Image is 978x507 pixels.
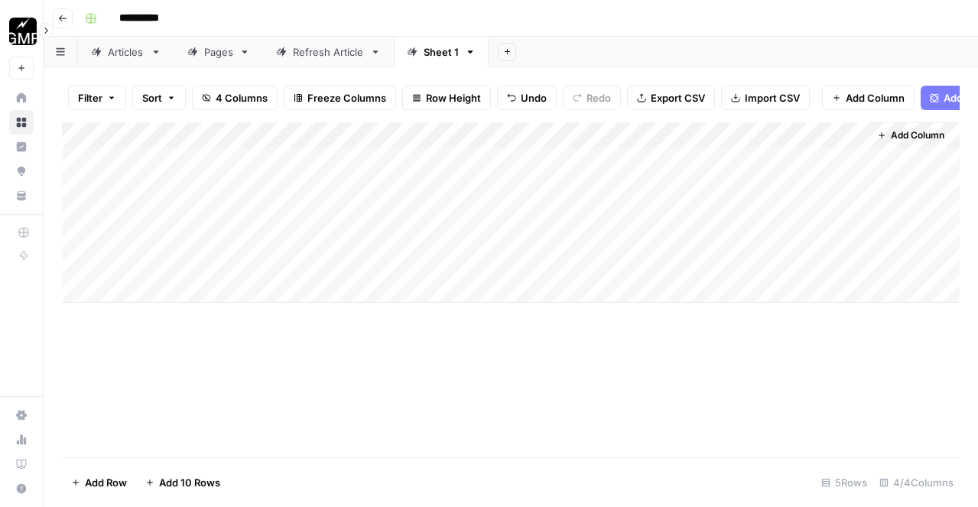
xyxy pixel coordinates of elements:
[192,86,278,110] button: 4 Columns
[78,37,174,67] a: Articles
[9,184,34,208] a: Your Data
[204,44,233,60] div: Pages
[745,90,800,106] span: Import CSV
[891,128,944,142] span: Add Column
[9,110,34,135] a: Browse
[85,475,127,490] span: Add Row
[822,86,915,110] button: Add Column
[402,86,491,110] button: Row Height
[142,90,162,106] span: Sort
[159,475,220,490] span: Add 10 Rows
[68,86,126,110] button: Filter
[284,86,396,110] button: Freeze Columns
[9,427,34,452] a: Usage
[9,403,34,427] a: Settings
[9,86,34,110] a: Home
[424,44,459,60] div: Sheet 1
[174,37,263,67] a: Pages
[521,90,547,106] span: Undo
[307,90,386,106] span: Freeze Columns
[651,90,705,106] span: Export CSV
[78,90,102,106] span: Filter
[426,90,481,106] span: Row Height
[846,90,905,106] span: Add Column
[9,159,34,184] a: Opportunities
[62,470,136,495] button: Add Row
[9,18,37,45] img: Growth Marketing Pro Logo
[394,37,489,67] a: Sheet 1
[815,470,873,495] div: 5 Rows
[293,44,364,60] div: Refresh Article
[9,476,34,501] button: Help + Support
[9,452,34,476] a: Learning Hub
[497,86,557,110] button: Undo
[586,90,611,106] span: Redo
[263,37,394,67] a: Refresh Article
[873,470,960,495] div: 4/4 Columns
[9,135,34,159] a: Insights
[108,44,145,60] div: Articles
[9,12,34,50] button: Workspace: Growth Marketing Pro
[216,90,268,106] span: 4 Columns
[871,125,950,145] button: Add Column
[563,86,621,110] button: Redo
[627,86,715,110] button: Export CSV
[132,86,186,110] button: Sort
[721,86,810,110] button: Import CSV
[136,470,229,495] button: Add 10 Rows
